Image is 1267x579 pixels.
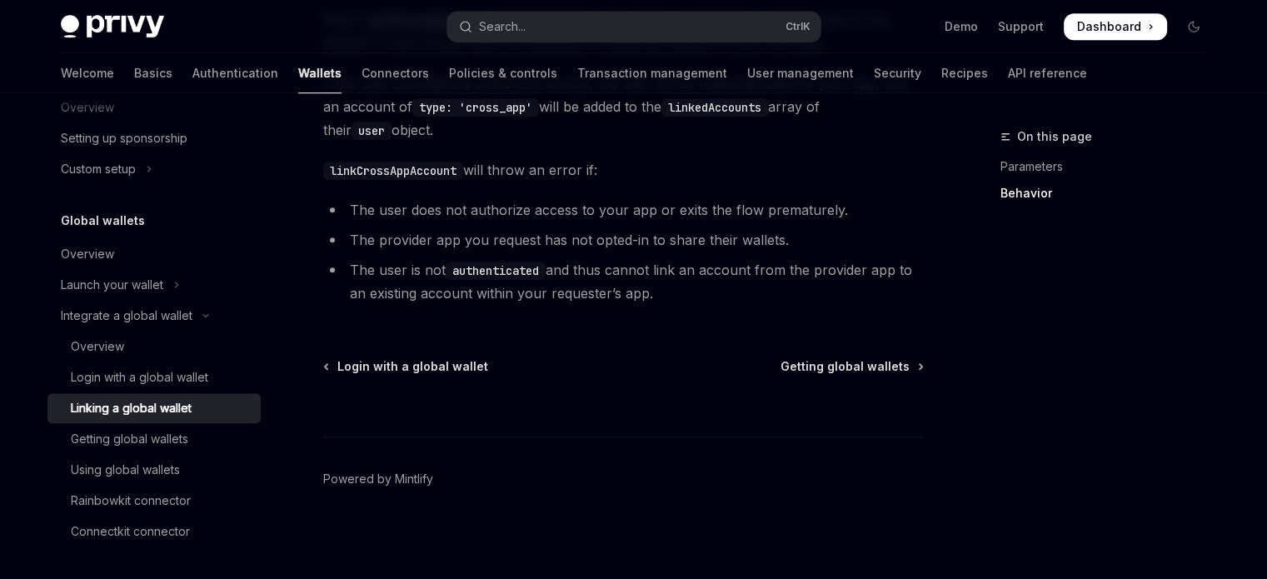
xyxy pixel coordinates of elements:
a: Recipes [941,53,988,93]
code: user [352,122,392,140]
a: Getting global wallets [47,424,261,454]
span: Getting global wallets [781,358,910,375]
a: Support [998,18,1044,35]
a: Setting up sponsorship [47,123,261,153]
a: Overview [47,332,261,362]
li: The user is not and thus cannot link an account from the provider app to an existing account with... [323,258,924,305]
code: linkCrossAppAccount [323,162,463,180]
div: Integrate a global wallet [61,306,192,326]
div: Connectkit connector [71,522,190,542]
span: Ctrl K [786,20,811,33]
a: Dashboard [1064,13,1167,40]
span: If the user successfully authorizes access, the user will be redirected back to your app, and an ... [323,72,924,142]
button: Toggle Integrate a global wallet section [47,301,261,331]
img: dark logo [61,15,164,38]
div: Overview [61,244,114,264]
div: Using global wallets [71,460,180,480]
div: Custom setup [61,159,136,179]
a: Powered by Mintlify [323,471,433,487]
div: Login with a global wallet [71,367,208,387]
button: Toggle Custom setup section [47,154,261,184]
a: Login with a global wallet [47,362,261,392]
span: On this page [1017,127,1092,147]
div: Setting up sponsorship [61,128,187,148]
a: Transaction management [577,53,727,93]
code: authenticated [446,262,546,280]
a: Linking a global wallet [47,393,261,423]
div: Search... [479,17,526,37]
span: Dashboard [1077,18,1141,35]
li: The provider app you request has not opted-in to share their wallets. [323,228,924,252]
a: Parameters [1000,153,1220,180]
div: Rainbowkit connector [71,491,191,511]
li: The user does not authorize access to your app or exits the flow prematurely. [323,198,924,222]
code: type: 'cross_app' [412,98,539,117]
span: will throw an error if: [323,158,924,182]
a: Basics [134,53,172,93]
a: Getting global wallets [781,358,922,375]
div: Launch your wallet [61,275,163,295]
span: Login with a global wallet [337,358,488,375]
a: Authentication [192,53,278,93]
a: API reference [1008,53,1087,93]
code: linkedAccounts [661,98,768,117]
a: Rainbowkit connector [47,486,261,516]
button: Toggle Launch your wallet section [47,270,261,300]
a: Connectors [362,53,429,93]
div: Linking a global wallet [71,398,192,418]
a: User management [747,53,854,93]
a: Wallets [298,53,342,93]
a: Connectkit connector [47,517,261,547]
a: Overview [47,239,261,269]
a: Demo [945,18,978,35]
a: Security [874,53,921,93]
button: Open search [447,12,821,42]
h5: Global wallets [61,211,145,231]
div: Overview [71,337,124,357]
a: Behavior [1000,180,1220,207]
a: Policies & controls [449,53,557,93]
a: Using global wallets [47,455,261,485]
div: Getting global wallets [71,429,188,449]
a: Login with a global wallet [325,358,488,375]
button: Toggle dark mode [1180,13,1207,40]
a: Welcome [61,53,114,93]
